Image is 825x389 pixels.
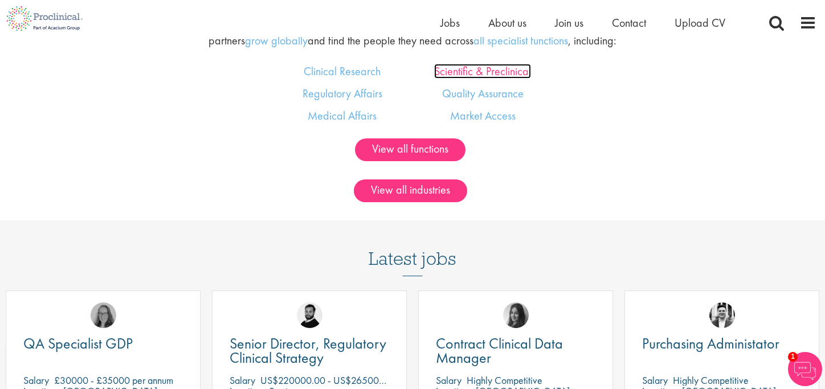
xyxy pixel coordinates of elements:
[297,302,322,328] img: Nick Walker
[442,86,524,101] a: Quality Assurance
[260,374,541,387] p: US$220000.00 - US$265000 per annum + Highly Competitive Salary
[434,64,531,79] a: Scientific & Preclinical
[245,33,308,48] a: grow globally
[354,179,467,202] a: View all industries
[612,15,646,30] a: Contact
[555,15,583,30] a: Join us
[54,374,173,387] p: £30000 - £35000 per annum
[675,15,725,30] a: Upload CV
[788,352,798,362] span: 1
[23,337,183,351] a: QA Specialist GDP
[91,302,116,328] img: Ingrid Aymes
[355,138,465,161] a: View all functions
[788,352,822,386] img: Chatbot
[230,337,389,365] a: Senior Director, Regulatory Clinical Strategy
[709,302,735,328] img: Edward Little
[467,374,542,387] p: Highly Competitive
[450,108,516,123] a: Market Access
[303,86,382,101] a: Regulatory Affairs
[23,334,133,353] span: QA Specialist GDP
[436,334,563,367] span: Contract Clinical Data Manager
[304,64,381,79] a: Clinical Research
[436,374,461,387] span: Salary
[473,33,568,48] a: all specialist functions
[440,15,460,30] a: Jobs
[230,334,386,367] span: Senior Director, Regulatory Clinical Strategy
[230,374,255,387] span: Salary
[642,374,668,387] span: Salary
[488,15,526,30] a: About us
[436,337,595,365] a: Contract Clinical Data Manager
[308,108,377,123] a: Medical Affairs
[369,220,456,276] h3: Latest jobs
[503,302,529,328] img: Heidi Hennigan
[642,337,802,351] a: Purchasing Administator
[23,374,49,387] span: Salary
[673,374,749,387] p: Highly Competitive
[642,334,779,353] span: Purchasing Administator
